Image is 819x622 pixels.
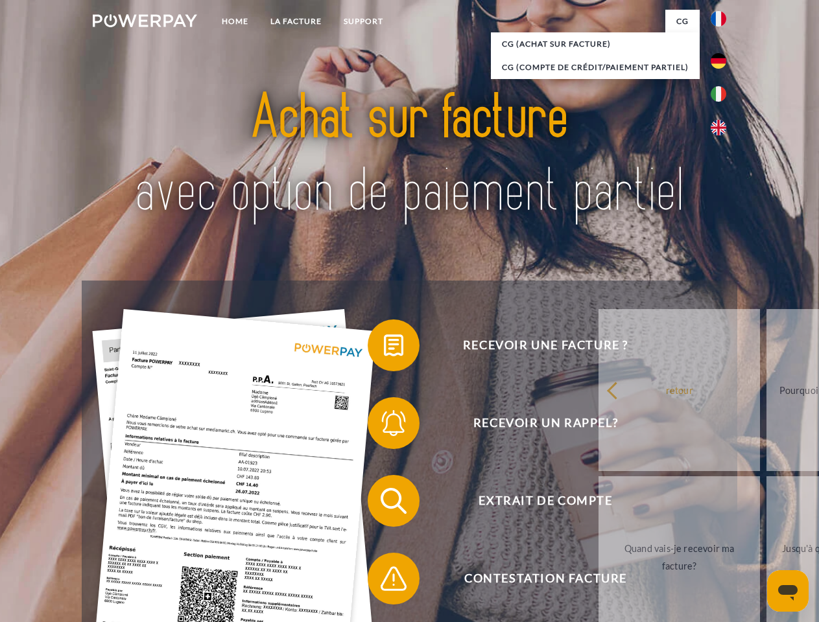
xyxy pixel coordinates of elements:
div: retour [606,381,752,398]
button: Contestation Facture [368,553,705,605]
a: CG [665,10,700,33]
a: CG (Compte de crédit/paiement partiel) [491,56,700,79]
img: qb_bell.svg [377,407,410,439]
button: Recevoir un rappel? [368,397,705,449]
span: Recevoir un rappel? [386,397,704,449]
button: Recevoir une facture ? [368,319,705,371]
img: it [711,86,726,102]
a: Home [211,10,259,33]
img: en [711,120,726,135]
img: de [711,53,726,69]
a: Support [333,10,394,33]
span: Extrait de compte [386,475,704,527]
iframe: Bouton de lancement de la fenêtre de messagerie [767,570,809,612]
span: Contestation Facture [386,553,704,605]
div: Quand vais-je recevoir ma facture? [606,540,752,575]
a: CG (achat sur facture) [491,32,700,56]
a: LA FACTURE [259,10,333,33]
img: qb_search.svg [377,485,410,517]
img: logo-powerpay-white.svg [93,14,197,27]
img: title-powerpay_fr.svg [124,62,695,248]
img: qb_bill.svg [377,329,410,362]
img: fr [711,11,726,27]
span: Recevoir une facture ? [386,319,704,371]
button: Extrait de compte [368,475,705,527]
img: qb_warning.svg [377,562,410,595]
